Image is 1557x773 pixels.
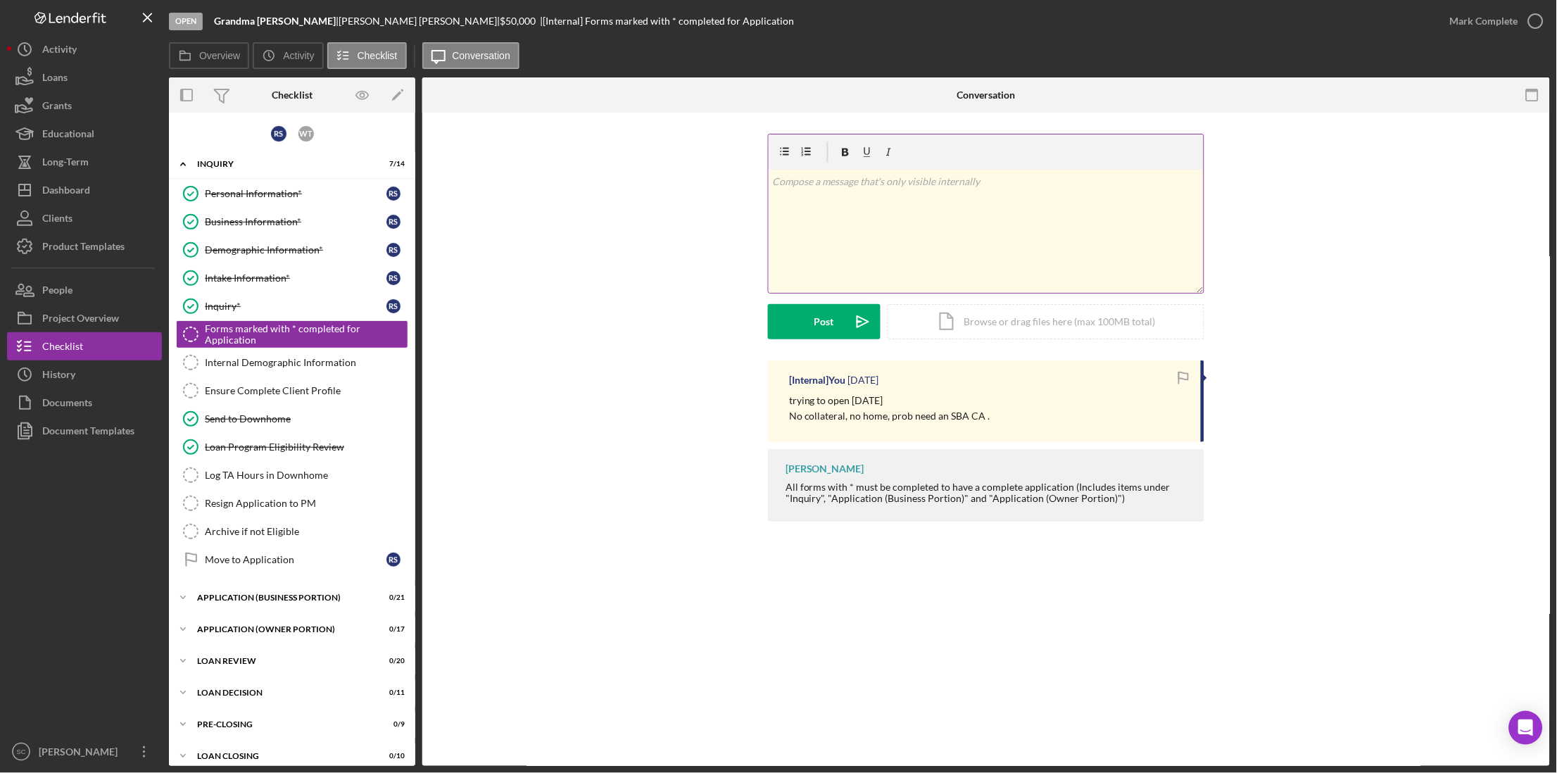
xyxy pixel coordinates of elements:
[169,42,249,69] button: Overview
[789,375,846,386] div: [Internal] You
[386,299,401,313] div: R S
[7,389,162,417] button: Documents
[7,176,162,204] button: Dashboard
[379,689,405,697] div: 0 / 11
[176,377,408,405] a: Ensure Complete Client Profile
[786,482,1190,504] div: All forms with * must be completed to have a complete application (Includes items under "Inquiry"...
[169,13,203,30] div: Open
[205,244,386,256] div: Demographic Information*
[205,413,408,425] div: Send to Downhome
[7,204,162,232] a: Clients
[768,304,881,339] button: Post
[197,689,370,697] div: LOAN DECISION
[42,92,72,123] div: Grants
[42,148,89,180] div: Long-Term
[42,120,94,151] div: Educational
[205,526,408,537] div: Archive if not Eligible
[176,320,408,348] a: Forms marked with * completed for Application
[176,236,408,264] a: Demographic Information*RS
[379,657,405,665] div: 0 / 20
[7,92,162,120] button: Grants
[814,304,834,339] div: Post
[176,433,408,461] a: Loan Program Eligibility Review
[205,188,386,199] div: Personal Information*
[1450,7,1518,35] div: Mark Complete
[7,332,162,360] button: Checklist
[453,50,511,61] label: Conversation
[42,360,75,392] div: History
[1509,711,1543,745] div: Open Intercom Messenger
[176,517,408,546] a: Archive if not Eligible
[379,625,405,634] div: 0 / 17
[283,50,314,61] label: Activity
[42,332,83,364] div: Checklist
[176,489,408,517] a: Resign Application to PM
[176,292,408,320] a: Inquiry*RS
[42,276,73,308] div: People
[272,89,313,101] div: Checklist
[35,738,127,769] div: [PERSON_NAME]
[379,593,405,602] div: 0 / 21
[42,176,90,208] div: Dashboard
[42,417,134,448] div: Document Templates
[205,272,386,284] div: Intake Information*
[327,42,407,69] button: Checklist
[197,160,370,168] div: INQUIRY
[7,360,162,389] button: History
[199,50,240,61] label: Overview
[386,553,401,567] div: R S
[176,405,408,433] a: Send to Downhome
[176,180,408,208] a: Personal Information*RS
[7,35,162,63] button: Activity
[789,393,990,408] p: trying to open [DATE]
[176,208,408,236] a: Business Information*RS
[197,720,370,729] div: PRE-CLOSING
[42,204,73,236] div: Clients
[42,63,68,95] div: Loans
[957,89,1016,101] div: Conversation
[339,15,500,27] div: [PERSON_NAME] [PERSON_NAME] |
[42,304,119,336] div: Project Overview
[176,546,408,574] a: Move to ApplicationRS
[176,264,408,292] a: Intake Information*RS
[500,15,536,27] span: $50,000
[7,417,162,445] button: Document Templates
[422,42,520,69] button: Conversation
[7,304,162,332] button: Project Overview
[358,50,398,61] label: Checklist
[298,126,314,142] div: W T
[786,463,864,475] div: [PERSON_NAME]
[386,187,401,201] div: R S
[379,160,405,168] div: 7 / 14
[386,215,401,229] div: R S
[205,357,408,368] div: Internal Demographic Information
[205,323,408,346] div: Forms marked with * completed for Application
[386,271,401,285] div: R S
[7,148,162,176] button: Long-Term
[42,389,92,420] div: Documents
[253,42,323,69] button: Activity
[214,15,336,27] b: Grandma [PERSON_NAME]
[205,470,408,481] div: Log TA Hours in Downhome
[848,375,879,386] time: 2025-07-31 20:34
[205,385,408,396] div: Ensure Complete Client Profile
[7,63,162,92] button: Loans
[176,461,408,489] a: Log TA Hours in Downhome
[214,15,339,27] div: |
[42,232,125,264] div: Product Templates
[7,232,162,260] button: Product Templates
[789,408,990,424] p: No collateral, no home, prob need an SBA CA .
[7,276,162,304] button: People
[7,120,162,148] button: Educational
[176,348,408,377] a: Internal Demographic Information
